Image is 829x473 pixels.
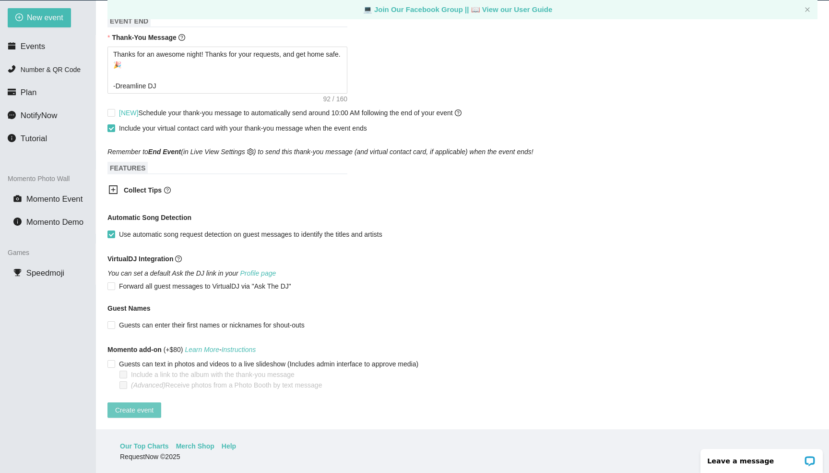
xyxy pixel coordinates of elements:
[471,5,480,13] span: laptop
[15,15,23,23] img: logo_orange.svg
[805,7,810,12] span: close
[131,381,166,389] i: (Advanced)
[36,57,86,63] div: Domain Overview
[222,346,256,353] a: Instructions
[124,186,162,194] b: Collect Tips
[101,179,341,203] div: Collect Tipsquestion-circle
[107,162,148,174] span: FEATURES
[178,34,185,41] span: question-circle
[176,441,214,451] a: Merch Shop
[119,109,138,117] span: [NEW]
[164,187,171,194] span: question-circle
[26,194,83,204] span: Momento Event
[107,15,151,27] span: EVENT END
[26,218,83,227] span: Momento Demo
[95,56,103,63] img: tab_keywords_by_traffic_grey.svg
[240,269,276,277] a: Profile page
[115,405,154,415] span: Create event
[805,7,810,13] button: close
[21,111,57,120] span: NotifyNow
[15,13,23,23] span: plus-circle
[107,148,533,156] i: Remember to (in Live View Settings ) to send this thank-you message (and virtual contact card, if...
[8,88,16,96] span: credit-card
[13,194,22,203] span: camera
[107,212,191,223] b: Automatic Song Detection
[27,15,47,23] div: v 4.0.24
[455,109,462,116] span: question-circle
[175,255,182,262] span: question-circle
[107,255,173,263] b: VirtualDJ Integration
[8,65,16,73] span: phone
[21,134,47,143] span: Tutorial
[115,359,422,369] span: Guests can text in photos and videos to a live slideshow (Includes admin interface to approve media)
[127,369,298,380] span: Include a link to the album with the thank-you message
[13,268,22,277] span: trophy
[185,346,219,353] a: Learn More
[25,25,106,33] div: Domain: [DOMAIN_NAME]
[107,402,161,418] button: Create event
[26,268,64,278] span: Speedmoji
[27,12,63,24] span: New event
[115,320,308,330] span: Guests can enter their first names or nicknames for shout-outs
[112,34,176,41] b: Thank-You Message
[21,42,45,51] span: Events
[120,441,169,451] a: Our Top Charts
[363,5,372,13] span: laptop
[107,47,347,94] textarea: Thanks for an awesome night! Thanks for your requests, and get home safe. 🎉 -Dreamline DJ
[21,88,37,97] span: Plan
[120,451,803,462] div: RequestNow © 2025
[115,281,295,291] span: Forward all guest messages to VirtualDJ via "Ask The DJ"
[247,148,254,155] span: setting
[26,56,34,63] img: tab_domain_overview_orange.svg
[8,134,16,142] span: info-circle
[107,346,162,353] b: Momento add-on
[108,185,118,194] span: plus-square
[8,111,16,119] span: message
[119,124,367,132] span: Include your virtual contact card with your thank-you message when the event ends
[694,443,829,473] iframe: LiveChat chat widget
[15,25,23,33] img: website_grey.svg
[119,109,462,117] span: Schedule your thank-you message to automatically send around 10:00 AM following the end of your e...
[21,66,81,73] span: Number & QR Code
[107,344,256,355] span: (+$80)
[107,269,276,277] i: You can set a default Ask the DJ link in your
[8,42,16,50] span: calendar
[148,148,181,156] b: End Event
[127,380,326,390] span: Receive photos from a Photo Booth by text message
[106,57,162,63] div: Keywords by Traffic
[471,5,553,13] a: laptop View our User Guide
[115,229,386,240] span: Use automatic song request detection on guest messages to identify the titles and artists
[13,218,22,226] span: info-circle
[222,441,236,451] a: Help
[107,304,150,312] b: Guest Names
[363,5,471,13] a: laptop Join Our Facebook Group ||
[8,8,71,27] button: plus-circleNew event
[185,346,256,353] i: -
